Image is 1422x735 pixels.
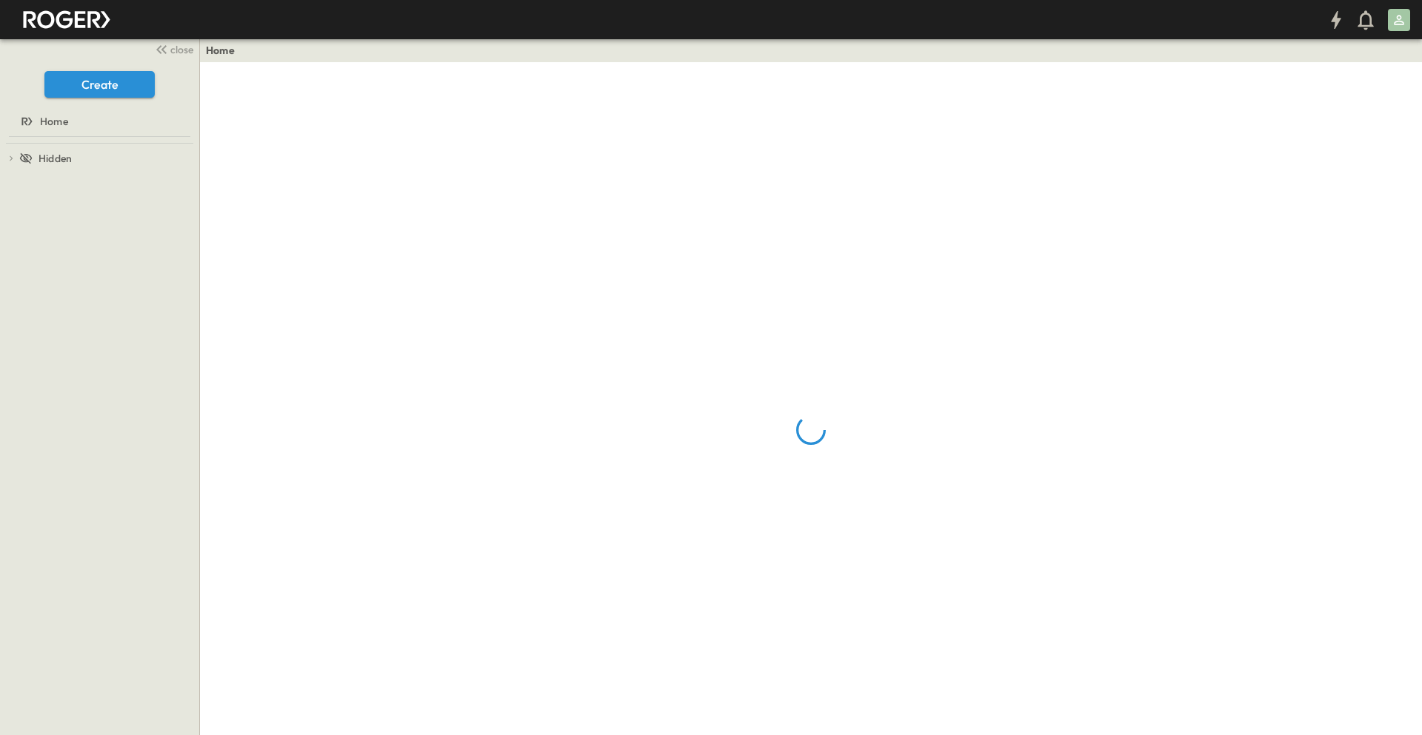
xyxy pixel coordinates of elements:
[170,42,193,57] span: close
[149,38,196,59] button: close
[3,111,193,132] a: Home
[206,43,244,58] nav: breadcrumbs
[44,71,155,98] button: Create
[40,114,68,129] span: Home
[39,151,72,166] span: Hidden
[206,43,235,58] a: Home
